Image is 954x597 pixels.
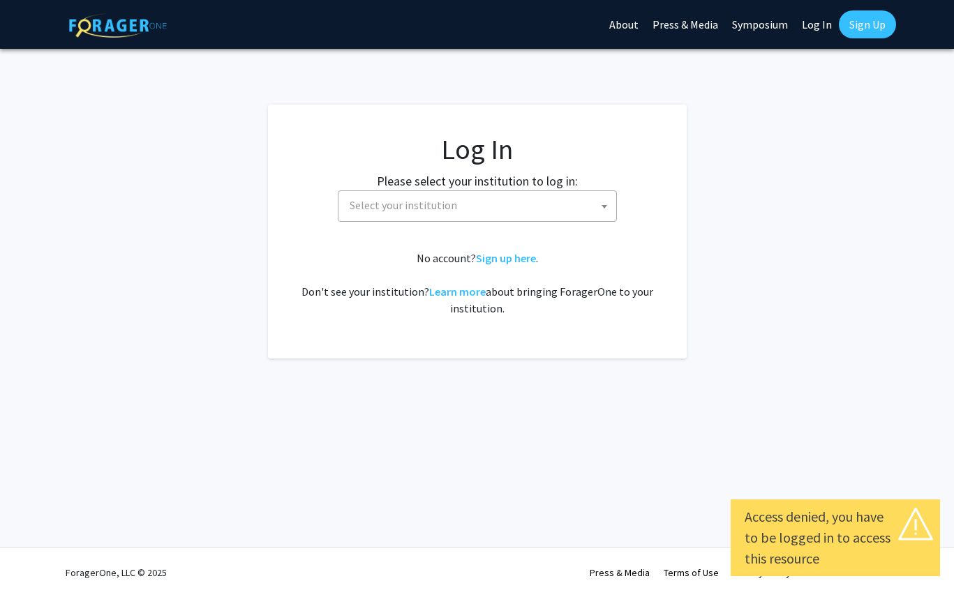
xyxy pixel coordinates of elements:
[429,285,486,298] a: Learn more about bringing ForagerOne to your institution
[664,566,719,579] a: Terms of Use
[350,198,457,212] span: Select your institution
[69,13,167,38] img: ForagerOne Logo
[839,10,896,38] a: Sign Up
[296,133,659,166] h1: Log In
[476,251,536,265] a: Sign up here
[745,506,926,569] div: Access denied, you have to be logged in to access this resource
[296,250,659,317] div: No account? . Don't see your institution? about bringing ForagerOne to your institution.
[590,566,650,579] a: Press & Media
[377,172,578,190] label: Please select your institution to log in:
[338,190,617,222] span: Select your institution
[344,191,616,220] span: Select your institution
[66,548,167,597] div: ForagerOne, LLC © 2025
